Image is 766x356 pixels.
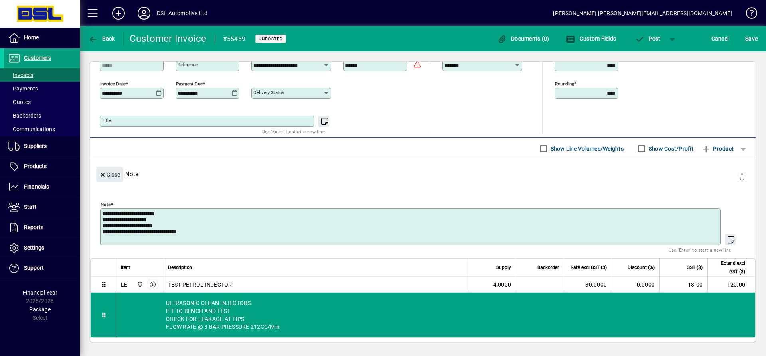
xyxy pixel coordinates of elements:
[24,204,36,210] span: Staff
[564,31,618,46] button: Custom Fields
[135,280,144,289] span: Central
[8,112,41,119] span: Backorders
[168,281,232,289] span: TEST PETROL INJECTOR
[4,28,80,48] a: Home
[612,277,659,293] td: 0.0000
[130,32,207,45] div: Customer Invoice
[168,263,192,272] span: Description
[106,6,131,20] button: Add
[555,81,574,87] mat-label: Rounding
[262,127,325,136] mat-hint: Use 'Enter' to start a new line
[566,35,616,42] span: Custom Fields
[4,68,80,82] a: Invoices
[4,177,80,197] a: Financials
[253,90,284,95] mat-label: Delivery status
[4,238,80,258] a: Settings
[8,126,55,132] span: Communications
[732,173,752,181] app-page-header-button: Delete
[24,143,47,149] span: Suppliers
[29,306,51,313] span: Package
[96,167,123,182] button: Close
[86,31,117,46] button: Back
[88,35,115,42] span: Back
[24,224,43,230] span: Reports
[80,31,124,46] app-page-header-button: Back
[745,32,758,45] span: ave
[697,142,738,156] button: Product
[711,32,729,45] span: Cancel
[571,263,607,272] span: Rate excl GST ($)
[24,244,44,251] span: Settings
[116,293,755,337] div: ULTRASONIC CLEAN INJECTORS FIT TO BENCH AND TEST CHECK FOR LEAKAGE AT TIPS FLOW RATE @ 3 BAR PRES...
[569,281,607,289] div: 30.0000
[4,218,80,238] a: Reports
[23,289,57,296] span: Financial Year
[659,277,707,293] td: 18.00
[4,157,80,177] a: Products
[493,281,511,289] span: 4.0000
[100,81,126,87] mat-label: Invoice date
[649,35,652,42] span: P
[628,263,655,272] span: Discount (%)
[259,36,283,41] span: Unposted
[223,33,246,45] div: #55459
[8,85,38,92] span: Payments
[121,263,130,272] span: Item
[4,82,80,95] a: Payments
[178,62,198,67] mat-label: Reference
[8,99,31,105] span: Quotes
[24,55,51,61] span: Customers
[496,263,511,272] span: Supply
[24,34,39,41] span: Home
[157,7,207,20] div: DSL Automotive Ltd
[669,245,731,254] mat-hint: Use 'Enter' to start a new line
[121,281,128,289] div: LE
[8,72,33,78] span: Invoices
[496,31,551,46] button: Documents (0)
[99,168,120,181] span: Close
[631,31,665,46] button: Post
[635,35,661,42] span: ost
[647,145,693,153] label: Show Cost/Profit
[4,197,80,217] a: Staff
[743,31,760,46] button: Save
[709,31,731,46] button: Cancel
[498,35,549,42] span: Documents (0)
[701,142,734,155] span: Product
[713,259,745,276] span: Extend excl GST ($)
[102,118,111,123] mat-label: Title
[24,163,47,169] span: Products
[24,183,49,190] span: Financials
[131,6,157,20] button: Profile
[745,35,748,42] span: S
[94,171,125,178] app-page-header-button: Close
[537,263,559,272] span: Backorder
[549,145,624,153] label: Show Line Volumes/Weights
[24,265,44,271] span: Support
[553,7,732,20] div: [PERSON_NAME] [PERSON_NAME][EMAIL_ADDRESS][DOMAIN_NAME]
[740,2,756,28] a: Knowledge Base
[732,167,752,187] button: Delete
[4,122,80,136] a: Communications
[176,81,203,87] mat-label: Payment due
[90,159,756,189] div: Note
[4,258,80,278] a: Support
[4,109,80,122] a: Backorders
[707,277,755,293] td: 120.00
[687,263,703,272] span: GST ($)
[4,95,80,109] a: Quotes
[4,136,80,156] a: Suppliers
[101,202,111,207] mat-label: Note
